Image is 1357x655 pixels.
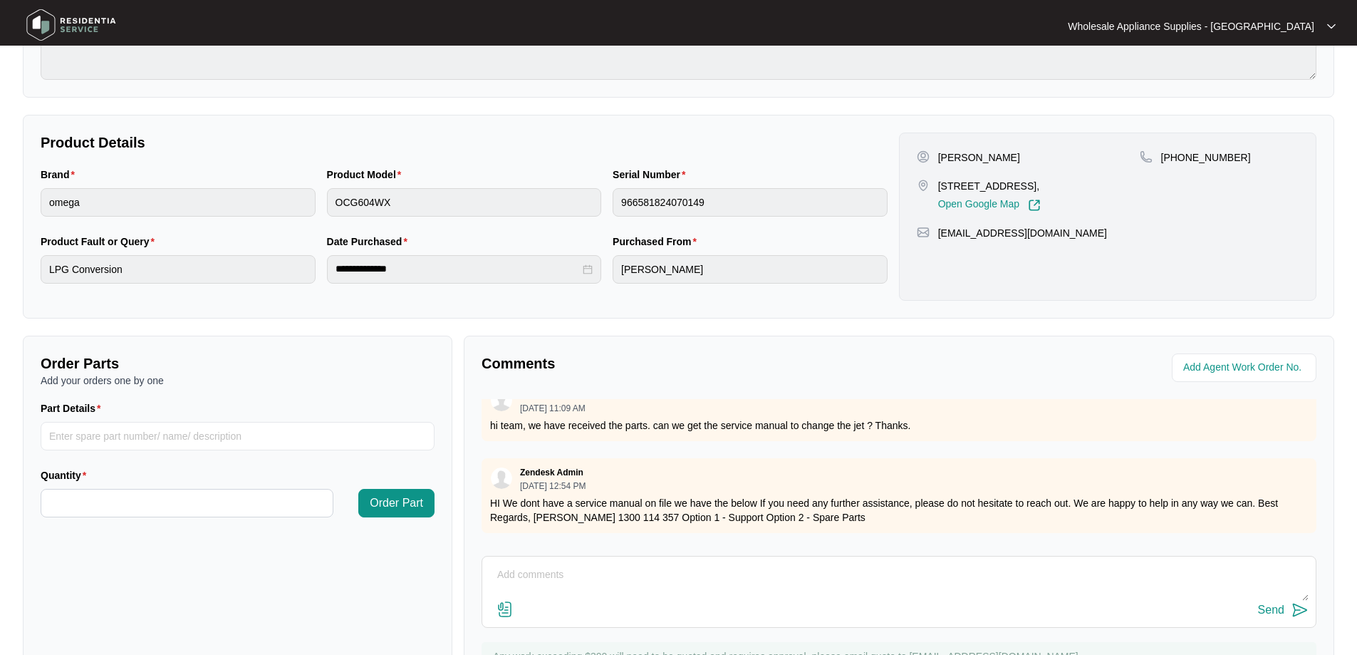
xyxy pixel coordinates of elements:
input: Purchased From [613,255,888,284]
p: Product Details [41,133,888,153]
p: Comments [482,354,889,373]
p: [PERSON_NAME] [938,150,1020,165]
label: Purchased From [613,234,702,249]
img: user.svg [491,390,512,411]
input: Quantity [41,490,333,517]
input: Date Purchased [336,262,581,277]
input: Part Details [41,422,435,450]
p: [EMAIL_ADDRESS][DOMAIN_NAME] [938,226,1107,240]
label: Brand [41,167,80,182]
img: Link-External [1028,199,1041,212]
span: Order Part [370,495,423,512]
img: dropdown arrow [1327,23,1336,30]
p: Add your orders one by one [41,373,435,388]
p: [PHONE_NUMBER] [1161,150,1251,165]
p: hi team, we have received the parts. can we get the service manual to change the jet ? Thanks. [490,418,1308,433]
img: residentia service logo [21,4,121,46]
img: map-pin [1140,150,1153,163]
p: Order Parts [41,354,435,373]
p: [DATE] 12:54 PM [520,482,586,490]
p: [STREET_ADDRESS], [938,179,1041,193]
img: file-attachment-doc.svg [496,601,514,618]
label: Product Model [327,167,407,182]
input: Product Model [327,188,602,217]
input: Serial Number [613,188,888,217]
img: user.svg [491,468,512,489]
a: Open Google Map [938,199,1041,212]
img: map-pin [917,179,930,192]
img: user-pin [917,150,930,163]
label: Quantity [41,468,92,483]
button: Order Part [358,489,435,517]
img: send-icon.svg [1291,602,1309,619]
label: Date Purchased [327,234,413,249]
p: HI We dont have a service manual on file we have the below If you need any further assistance, pl... [490,496,1308,525]
label: Part Details [41,401,107,416]
p: Zendesk Admin [520,467,583,478]
button: Send [1258,601,1309,620]
div: Send [1258,604,1284,617]
p: Wholesale Appliance Supplies - [GEOGRAPHIC_DATA] [1068,19,1314,33]
p: [DATE] 11:09 AM [520,404,586,413]
input: Product Fault or Query [41,255,316,284]
input: Brand [41,188,316,217]
label: Product Fault or Query [41,234,160,249]
input: Add Agent Work Order No. [1183,359,1308,376]
img: map-pin [917,226,930,239]
label: Serial Number [613,167,691,182]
